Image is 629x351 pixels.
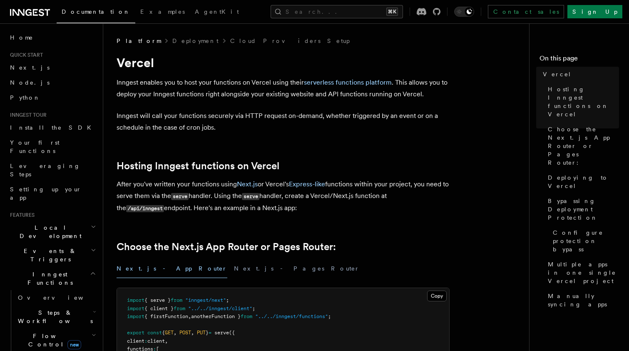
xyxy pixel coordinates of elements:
[553,228,619,253] span: Configure protection bypass
[144,306,174,311] span: { client }
[544,170,619,193] a: Deploying to Vercel
[197,330,206,336] span: PUT
[241,313,252,319] span: from
[548,260,619,285] span: Multiple apps in one single Vercel project
[18,294,104,301] span: Overview
[10,124,96,131] span: Install the SDK
[548,125,619,167] span: Choose the Next.js App Router or Pages Router:
[188,306,252,311] span: "../../inngest/client"
[214,330,229,336] span: serve
[174,330,177,336] span: ,
[117,37,161,45] span: Platform
[7,30,98,45] a: Home
[548,173,619,190] span: Deploying to Vercel
[57,3,135,23] a: Documentation
[539,67,619,82] a: Vercel
[7,75,98,90] a: Node.js
[230,37,350,45] a: Cloud Providers Setup
[304,78,392,86] a: serverless functions platform
[7,220,98,243] button: Local Development
[127,297,144,303] span: import
[147,330,162,336] span: const
[62,8,130,15] span: Documentation
[427,291,447,301] button: Copy
[252,306,255,311] span: ;
[544,122,619,170] a: Choose the Next.js App Router or Pages Router:
[7,223,91,240] span: Local Development
[234,259,360,278] button: Next.js - Pages Router
[67,340,81,349] span: new
[15,305,98,328] button: Steps & Workflows
[174,306,185,311] span: from
[242,193,259,200] code: serve
[117,77,450,100] p: Inngest enables you to host your functions on Vercel using their . This allows you to deploy your...
[7,112,47,118] span: Inngest tour
[165,338,168,344] span: ,
[117,110,450,133] p: Inngest will call your functions securely via HTTP request on-demand, whether triggered by an eve...
[140,8,185,15] span: Examples
[165,330,174,336] span: GET
[7,60,98,75] a: Next.js
[135,3,190,23] a: Examples
[7,212,35,218] span: Features
[10,163,80,178] span: Leveraging Steps
[7,182,98,205] a: Setting up your app
[10,139,60,154] span: Your first Functions
[386,8,398,16] kbd: ⌘K
[454,7,474,17] button: Toggle dark mode
[567,5,622,18] a: Sign Up
[117,259,227,278] button: Next.js - App Router
[171,193,189,200] code: serve
[15,332,92,348] span: Flow Control
[191,330,194,336] span: ,
[543,70,572,78] span: Vercel
[549,225,619,257] a: Configure protection bypass
[10,33,33,42] span: Home
[117,160,279,172] a: Hosting Inngest functions on Vercel
[7,270,90,287] span: Inngest Functions
[255,313,328,319] span: "../../inngest/functions"
[289,180,325,188] a: Express-like
[10,94,40,101] span: Python
[7,267,98,290] button: Inngest Functions
[328,313,331,319] span: ;
[185,297,226,303] span: "inngest/next"
[191,313,241,319] span: anotherFunction }
[206,330,209,336] span: }
[117,241,336,253] a: Choose the Next.js App Router or Pages Router:
[7,90,98,105] a: Python
[10,79,50,86] span: Node.js
[271,5,403,18] button: Search...⌘K
[544,82,619,122] a: Hosting Inngest functions on Vercel
[162,330,165,336] span: {
[7,158,98,182] a: Leveraging Steps
[209,330,211,336] span: =
[229,330,235,336] span: ({
[7,247,91,263] span: Events & Triggers
[548,197,619,222] span: Bypassing Deployment Protection
[117,55,450,70] h1: Vercel
[7,120,98,135] a: Install the SDK
[15,308,93,325] span: Steps & Workflows
[127,330,144,336] span: export
[144,313,188,319] span: { firstFunction
[237,180,258,188] a: Next.js
[188,313,191,319] span: ,
[172,37,219,45] a: Deployment
[10,64,50,71] span: Next.js
[7,52,43,58] span: Quick start
[544,257,619,288] a: Multiple apps in one single Vercel project
[190,3,244,23] a: AgentKit
[171,297,182,303] span: from
[127,306,144,311] span: import
[195,8,239,15] span: AgentKit
[548,85,619,118] span: Hosting Inngest functions on Vercel
[117,178,450,214] p: After you've written your functions using or Vercel's functions within your project, you need to ...
[126,205,164,212] code: /api/inngest
[7,135,98,158] a: Your first Functions
[10,186,82,201] span: Setting up your app
[226,297,229,303] span: ;
[127,313,144,319] span: import
[7,243,98,267] button: Events & Triggers
[127,338,144,344] span: client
